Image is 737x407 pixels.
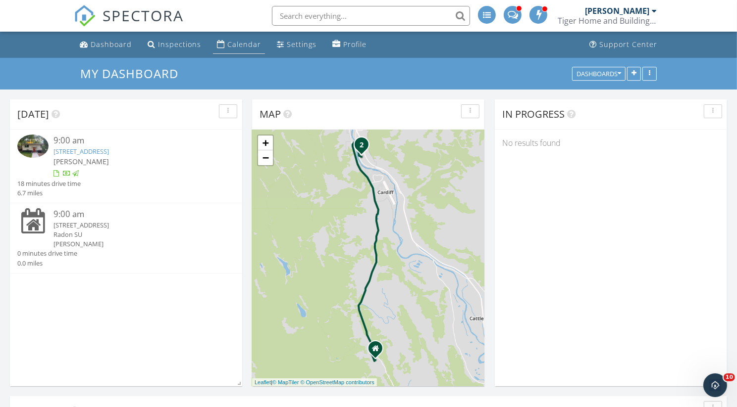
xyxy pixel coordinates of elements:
img: 9501947%2Fcover_photos%2FiR6z84T1CBs7DezRr7wf%2Fsmall.jpg [17,135,49,158]
span: [DATE] [17,107,49,121]
div: 3114 Grand Ave, Glenwood Springs, CO 81601 [362,144,368,150]
div: | [252,378,377,387]
div: Support Center [599,40,657,49]
div: Tiger Home and Building Inspections [558,16,657,26]
a: Profile [328,36,370,54]
span: SPECTORA [103,5,184,26]
div: Calendar [227,40,261,49]
div: Radon SU [53,230,216,239]
a: Leaflet [255,379,271,385]
div: 19 N Meadow View Ct, Glenwood Springs CO 81601 [375,348,381,354]
div: Dashboards [577,70,621,77]
a: Zoom in [258,136,273,150]
div: Profile [343,40,367,49]
a: Inspections [144,36,205,54]
a: [STREET_ADDRESS] [53,147,109,156]
div: [STREET_ADDRESS] [53,221,216,230]
div: Dashboard [91,40,132,49]
button: Dashboards [572,67,626,81]
div: 9:00 am [53,135,216,147]
div: Inspections [158,40,201,49]
img: The Best Home Inspection Software - Spectora [74,5,96,27]
i: 2 [360,142,364,149]
span: [PERSON_NAME] [53,157,109,166]
a: Settings [273,36,320,54]
div: 9:00 am [53,208,216,221]
a: © MapTiler [272,379,299,385]
div: 18 minutes drive time [17,179,81,188]
a: © OpenStreetMap contributors [301,379,374,385]
a: Calendar [213,36,265,54]
a: SPECTORA [74,13,184,34]
a: 9:00 am [STREET_ADDRESS] [PERSON_NAME] 18 minutes drive time 6.7 miles [17,135,235,198]
a: 9:00 am [STREET_ADDRESS] Radon SU [PERSON_NAME] 0 minutes drive time 0.0 miles [17,208,235,268]
input: Search everything... [272,6,470,26]
span: 10 [724,373,735,381]
div: 0.0 miles [17,259,77,268]
div: 0 minutes drive time [17,249,77,258]
div: Settings [287,40,316,49]
div: [PERSON_NAME] [53,239,216,249]
a: My Dashboard [80,65,187,82]
iframe: Intercom live chat [703,373,727,397]
a: Support Center [585,36,661,54]
a: Dashboard [76,36,136,54]
div: 6.7 miles [17,188,81,198]
span: In Progress [502,107,565,121]
span: Map [260,107,281,121]
div: [PERSON_NAME] [585,6,649,16]
div: No results found [495,130,727,156]
a: Zoom out [258,150,273,165]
